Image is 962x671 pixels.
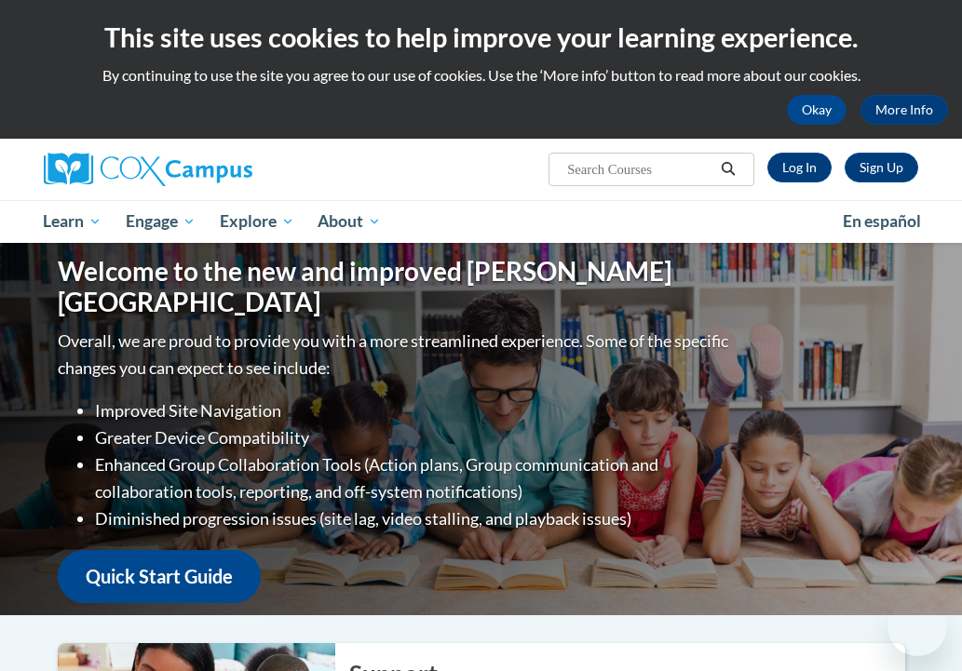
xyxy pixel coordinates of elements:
[318,210,381,233] span: About
[887,597,947,656] iframe: Button to launch messaging window
[220,210,294,233] span: Explore
[95,505,733,532] li: Diminished progression issues (site lag, video stalling, and playback issues)
[845,153,918,182] a: Register
[565,158,714,181] input: Search Courses
[58,550,261,603] a: Quick Start Guide
[714,158,742,181] button: Search
[95,397,733,424] li: Improved Site Navigation
[126,210,196,233] span: Engage
[58,256,733,318] h1: Welcome to the new and improved [PERSON_NAME][GEOGRAPHIC_DATA]
[95,424,733,451] li: Greater Device Compatibility
[43,210,102,233] span: Learn
[30,200,933,243] div: Main menu
[44,153,317,186] a: Cox Campus
[831,202,933,241] a: En español
[58,328,733,382] p: Overall, we are proud to provide you with a more streamlined experience. Some of the specific cha...
[843,211,921,231] span: En español
[95,451,733,505] li: Enhanced Group Collaboration Tools (Action plans, Group communication and collaboration tools, re...
[14,19,948,56] h2: This site uses cookies to help improve your learning experience.
[14,65,948,86] p: By continuing to use the site you agree to our use of cookies. Use the ‘More info’ button to read...
[114,200,208,243] a: Engage
[32,200,115,243] a: Learn
[208,200,306,243] a: Explore
[305,200,393,243] a: About
[787,95,847,125] button: Okay
[860,95,948,125] a: More Info
[44,153,252,186] img: Cox Campus
[767,153,832,182] a: Log In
